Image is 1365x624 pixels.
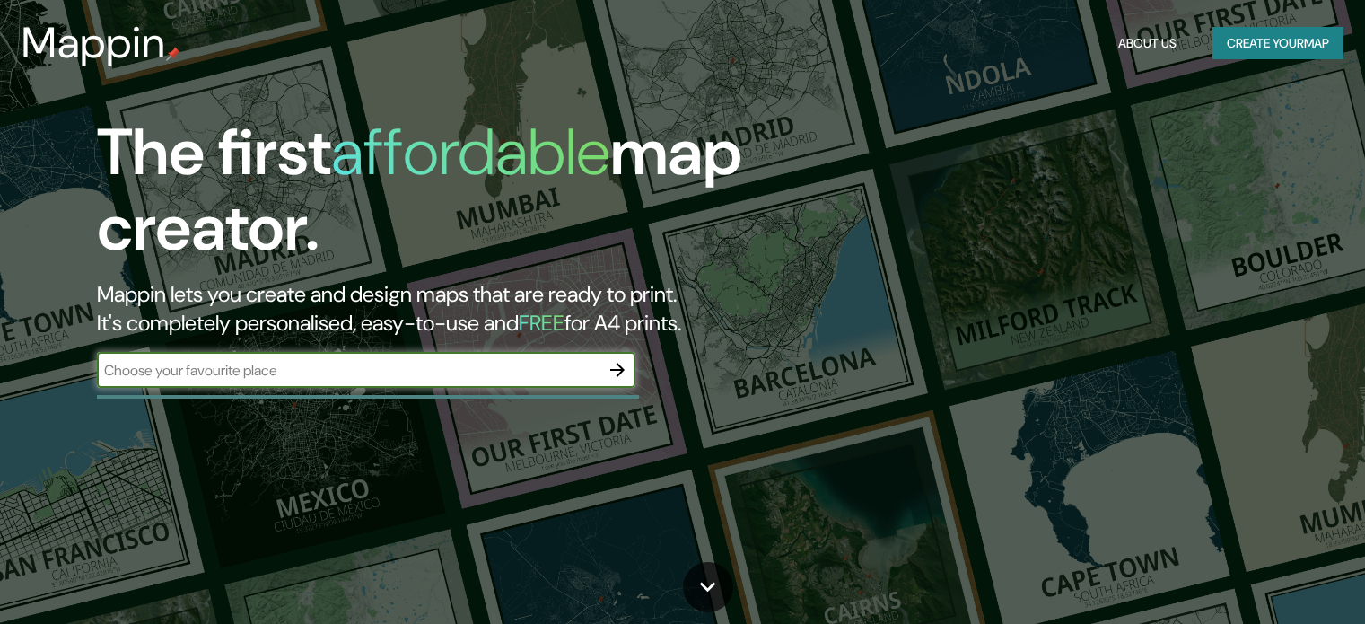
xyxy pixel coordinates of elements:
button: About Us [1111,27,1184,60]
h1: The first map creator. [97,115,780,280]
img: mappin-pin [166,47,180,61]
h3: Mappin [22,18,166,68]
h2: Mappin lets you create and design maps that are ready to print. It's completely personalised, eas... [97,280,780,338]
button: Create yourmap [1212,27,1343,60]
h1: affordable [331,110,610,194]
h5: FREE [519,309,564,337]
input: Choose your favourite place [97,360,599,381]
